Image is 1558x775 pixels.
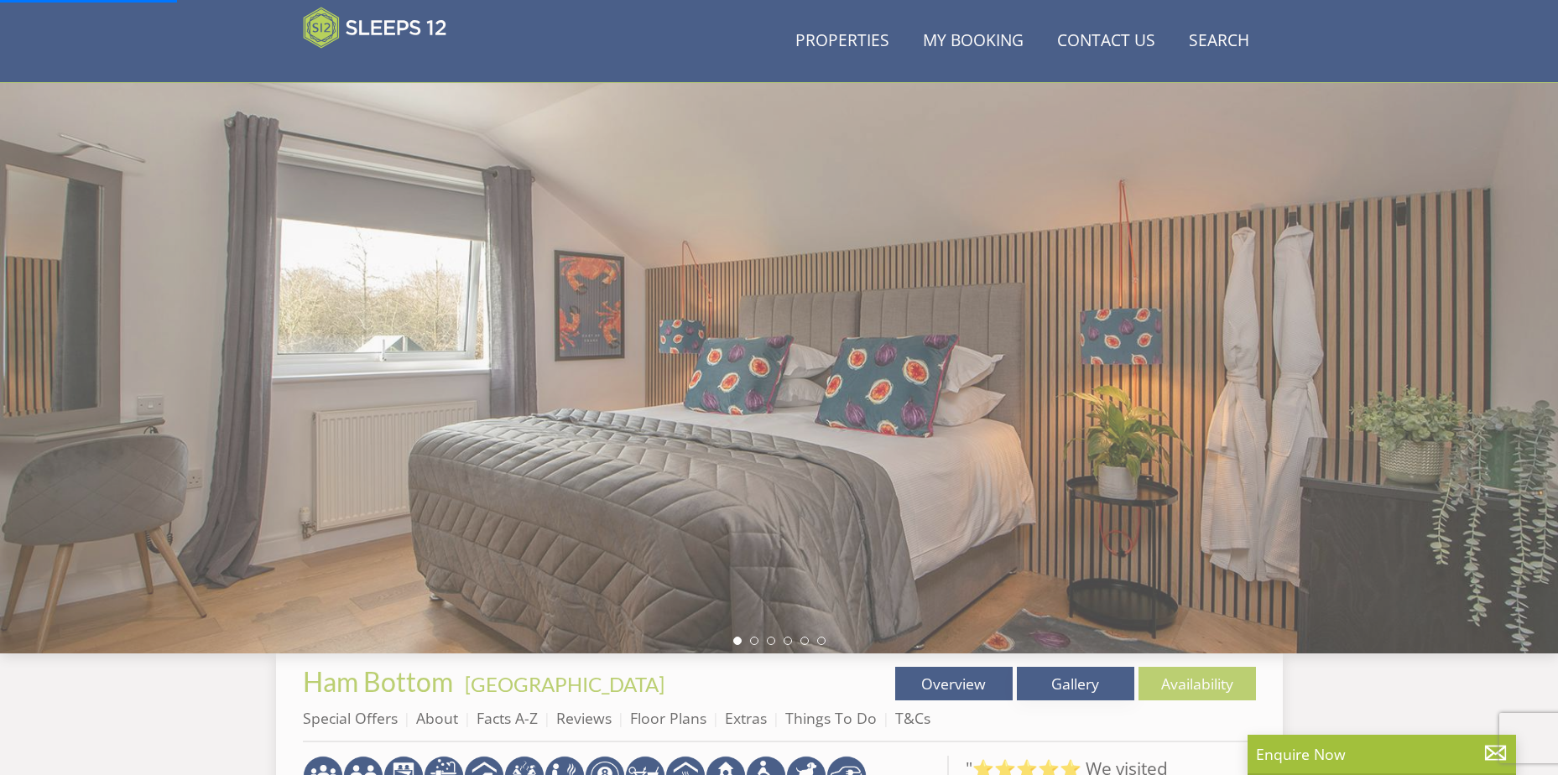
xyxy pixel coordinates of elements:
[303,7,447,49] img: Sleeps 12
[303,665,458,698] a: Ham Bottom
[725,708,767,728] a: Extras
[477,708,538,728] a: Facts A-Z
[1050,23,1162,60] a: Contact Us
[895,708,930,728] a: T&Cs
[1182,23,1256,60] a: Search
[1017,667,1134,700] a: Gallery
[895,667,1013,700] a: Overview
[630,708,706,728] a: Floor Plans
[303,665,453,698] span: Ham Bottom
[916,23,1030,60] a: My Booking
[294,59,471,73] iframe: Customer reviews powered by Trustpilot
[556,708,612,728] a: Reviews
[303,708,398,728] a: Special Offers
[789,23,896,60] a: Properties
[1256,743,1508,765] p: Enquire Now
[785,708,877,728] a: Things To Do
[465,672,664,696] a: [GEOGRAPHIC_DATA]
[1139,667,1256,700] a: Availability
[458,672,664,696] span: -
[416,708,458,728] a: About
